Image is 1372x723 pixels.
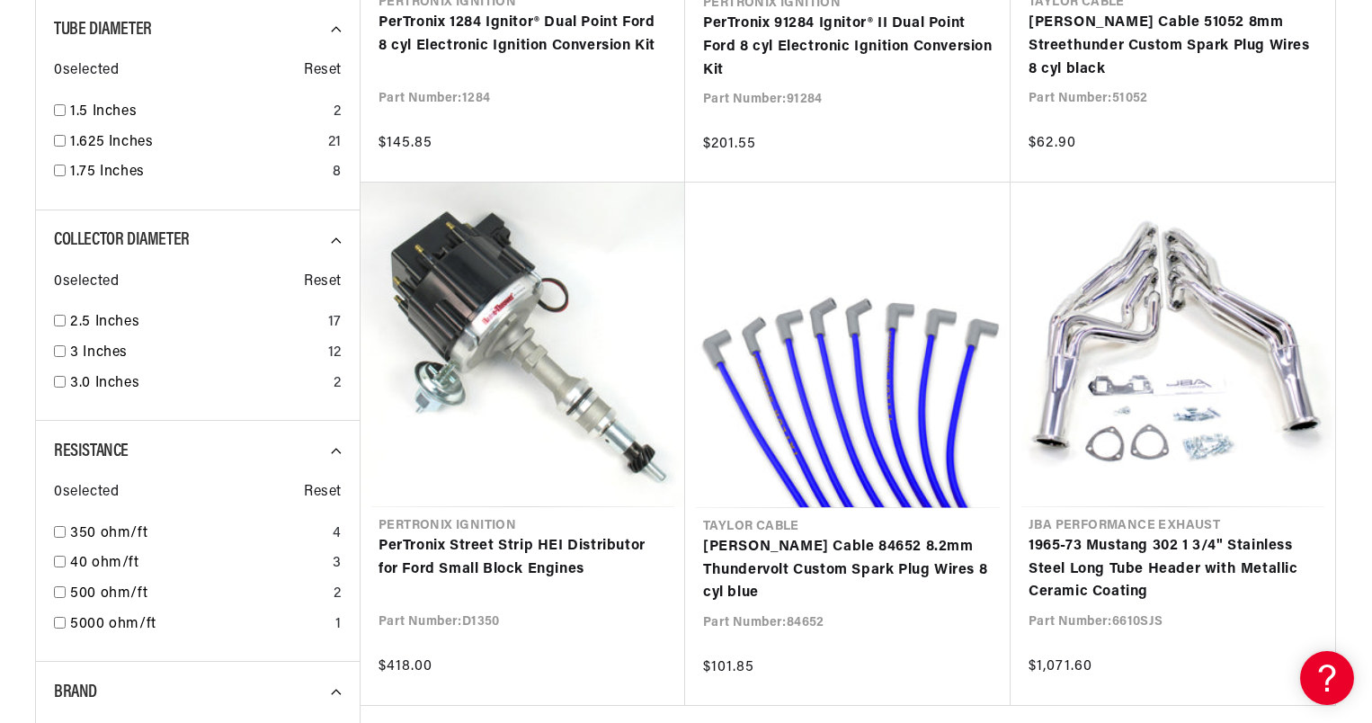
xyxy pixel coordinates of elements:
[333,522,342,546] div: 4
[54,481,119,504] span: 0 selected
[70,131,321,155] a: 1.625 Inches
[54,21,152,39] span: Tube Diameter
[70,101,326,124] a: 1.5 Inches
[70,311,321,335] a: 2.5 Inches
[335,613,342,637] div: 1
[70,342,321,365] a: 3 Inches
[703,13,993,82] a: PerTronix 91284 Ignitor® II Dual Point Ford 8 cyl Electronic Ignition Conversion Kit
[379,535,667,581] a: PerTronix Street Strip HEI Distributor for Ford Small Block Engines
[379,12,667,58] a: PerTronix 1284 Ignitor® Dual Point Ford 8 cyl Electronic Ignition Conversion Kit
[328,311,342,335] div: 17
[328,342,342,365] div: 12
[70,522,325,546] a: 350 ohm/ft
[1029,535,1317,604] a: 1965-73 Mustang 302 1 3/4" Stainless Steel Long Tube Header with Metallic Ceramic Coating
[70,583,326,606] a: 500 ohm/ft
[54,59,119,83] span: 0 selected
[333,161,342,184] div: 8
[70,161,325,184] a: 1.75 Inches
[54,683,97,701] span: Brand
[54,231,190,249] span: Collector Diameter
[328,131,342,155] div: 21
[304,59,342,83] span: Reset
[1029,12,1317,81] a: [PERSON_NAME] Cable 51052 8mm Streethunder Custom Spark Plug Wires 8 cyl black
[70,552,325,576] a: 40 ohm/ft
[334,101,342,124] div: 2
[304,481,342,504] span: Reset
[70,613,328,637] a: 5000 ohm/ft
[54,442,129,460] span: Resistance
[703,536,993,605] a: [PERSON_NAME] Cable 84652 8.2mm Thundervolt Custom Spark Plug Wires 8 cyl blue
[70,372,326,396] a: 3.0 Inches
[334,583,342,606] div: 2
[54,271,119,294] span: 0 selected
[334,372,342,396] div: 2
[304,271,342,294] span: Reset
[333,552,342,576] div: 3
